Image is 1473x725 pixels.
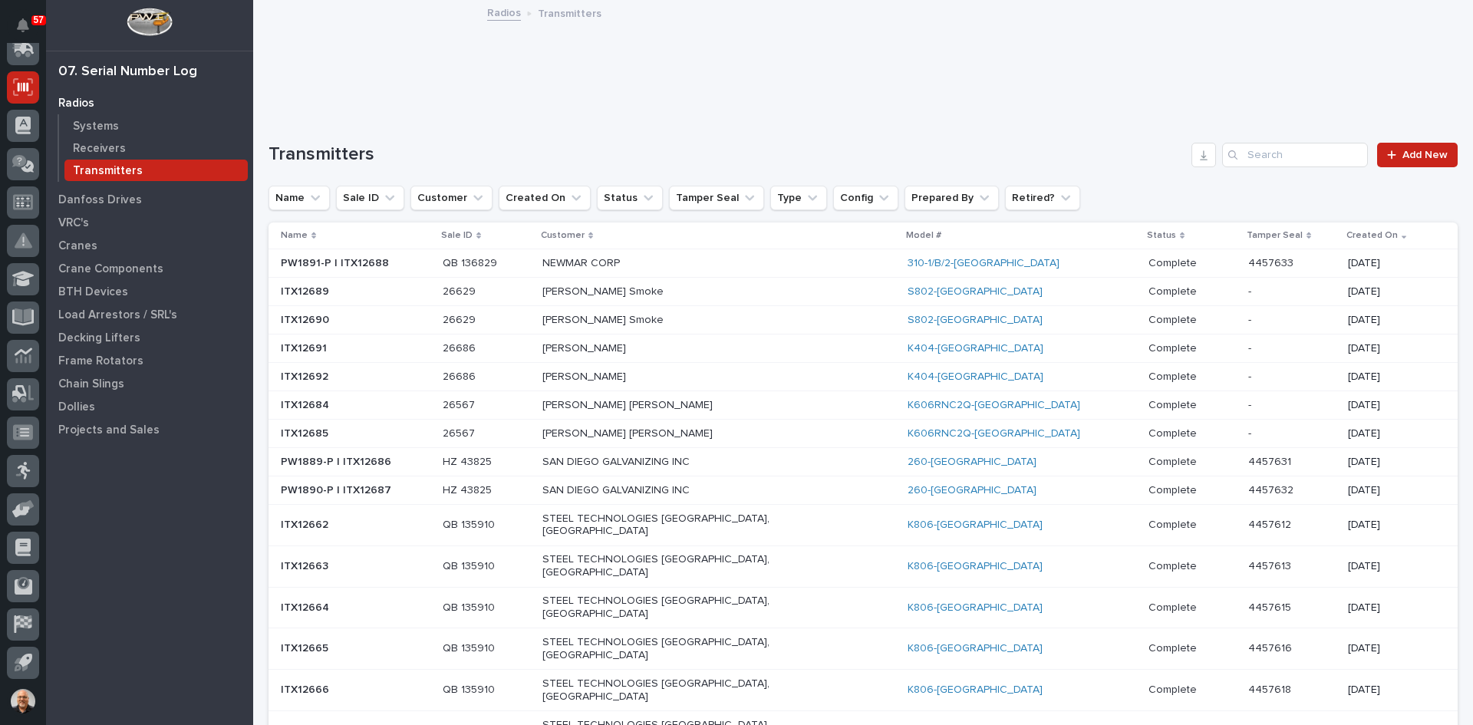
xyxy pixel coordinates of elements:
[7,9,39,41] button: Notifications
[542,399,811,412] p: [PERSON_NAME] [PERSON_NAME]
[443,598,498,615] p: QB 135910
[542,314,811,327] p: [PERSON_NAME] Smoke
[1377,143,1458,167] a: Add New
[1222,143,1368,167] input: Search
[542,636,811,662] p: STEEL TECHNOLOGIES [GEOGRAPHIC_DATA], [GEOGRAPHIC_DATA]
[1148,339,1200,355] p: Complete
[58,400,95,414] p: Dollies
[281,254,392,270] p: PW1891-P | ITX12688
[443,282,479,298] p: 26629
[443,311,479,327] p: 26629
[46,349,253,372] a: Frame Rotators
[269,143,1185,166] h1: Transmitters
[908,684,1043,697] a: K806-[GEOGRAPHIC_DATA]
[269,306,1458,334] tr: ITX12690ITX12690 2662926629 [PERSON_NAME] SmokeS802-[GEOGRAPHIC_DATA] CompleteComplete -- [DATE]
[1348,399,1433,412] p: [DATE]
[1348,484,1433,497] p: [DATE]
[58,262,163,276] p: Crane Components
[73,164,143,178] p: Transmitters
[908,371,1043,384] a: K404-[GEOGRAPHIC_DATA]
[1248,453,1294,469] p: 4457631
[908,342,1043,355] a: K404-[GEOGRAPHIC_DATA]
[1248,254,1297,270] p: 4457633
[1248,481,1297,497] p: 4457632
[59,115,253,137] a: Systems
[542,285,811,298] p: [PERSON_NAME] Smoke
[1148,681,1200,697] p: Complete
[58,331,140,345] p: Decking Lifters
[1348,427,1433,440] p: [DATE]
[46,234,253,257] a: Cranes
[1148,598,1200,615] p: Complete
[1248,339,1254,355] p: -
[269,448,1458,476] tr: PW1889-P | ITX12686PW1889-P | ITX12686 HZ 43825HZ 43825 SAN DIEGO GALVANIZING INC260-[GEOGRAPHIC_...
[269,278,1458,306] tr: ITX12689ITX12689 2662926629 [PERSON_NAME] SmokeS802-[GEOGRAPHIC_DATA] CompleteComplete -- [DATE]
[46,91,253,114] a: Radios
[1348,642,1433,655] p: [DATE]
[443,339,479,355] p: 26686
[58,423,160,437] p: Projects and Sales
[1148,367,1200,384] p: Complete
[46,418,253,441] a: Projects and Sales
[19,18,39,43] div: Notifications57
[58,354,143,368] p: Frame Rotators
[770,186,827,210] button: Type
[281,516,331,532] p: ITX12662
[46,326,253,349] a: Decking Lifters
[1348,257,1433,270] p: [DATE]
[1402,150,1448,160] span: Add New
[908,399,1080,412] a: K606RNC2Q-[GEOGRAPHIC_DATA]
[908,484,1036,497] a: 260-[GEOGRAPHIC_DATA]
[1248,598,1294,615] p: 4457615
[908,257,1059,270] a: 310-1/B/2-[GEOGRAPHIC_DATA]
[1348,684,1433,697] p: [DATE]
[58,377,124,391] p: Chain Slings
[59,160,253,181] a: Transmitters
[281,681,332,697] p: ITX12666
[58,97,94,110] p: Radios
[1248,639,1295,655] p: 4457616
[1247,227,1303,244] p: Tamper Seal
[73,120,119,133] p: Systems
[1248,367,1254,384] p: -
[1248,681,1294,697] p: 4457618
[443,681,498,697] p: QB 135910
[443,516,498,532] p: QB 135910
[281,453,394,469] p: PW1889-P | ITX12686
[443,396,478,412] p: 26567
[46,211,253,234] a: VRC's
[281,227,308,244] p: Name
[46,395,253,418] a: Dollies
[281,367,331,384] p: ITX12692
[269,670,1458,711] tr: ITX12666ITX12666 QB 135910QB 135910 STEEL TECHNOLOGIES [GEOGRAPHIC_DATA], [GEOGRAPHIC_DATA]K806-[...
[1148,254,1200,270] p: Complete
[1148,282,1200,298] p: Complete
[443,424,478,440] p: 26567
[443,557,498,573] p: QB 135910
[542,512,811,539] p: STEEL TECHNOLOGIES [GEOGRAPHIC_DATA], [GEOGRAPHIC_DATA]
[58,308,177,322] p: Load Arrestors / SRL's
[269,505,1458,546] tr: ITX12662ITX12662 QB 135910QB 135910 STEEL TECHNOLOGIES [GEOGRAPHIC_DATA], [GEOGRAPHIC_DATA]K806-[...
[542,257,811,270] p: NEWMAR CORP
[281,339,330,355] p: ITX12691
[1248,282,1254,298] p: -
[906,227,941,244] p: Model #
[127,8,172,36] img: Workspace Logo
[1348,314,1433,327] p: [DATE]
[443,367,479,384] p: 26686
[1148,481,1200,497] p: Complete
[542,677,811,704] p: STEEL TECHNOLOGIES [GEOGRAPHIC_DATA], [GEOGRAPHIC_DATA]
[269,628,1458,670] tr: ITX12665ITX12665 QB 135910QB 135910 STEEL TECHNOLOGIES [GEOGRAPHIC_DATA], [GEOGRAPHIC_DATA]K806-[...
[269,587,1458,628] tr: ITX12664ITX12664 QB 135910QB 135910 STEEL TECHNOLOGIES [GEOGRAPHIC_DATA], [GEOGRAPHIC_DATA]K806-[...
[58,239,97,253] p: Cranes
[281,639,331,655] p: ITX12665
[59,137,253,159] a: Receivers
[281,282,332,298] p: ITX12689
[908,427,1080,440] a: K606RNC2Q-[GEOGRAPHIC_DATA]
[1248,557,1294,573] p: 4457613
[1147,227,1176,244] p: Status
[443,453,495,469] p: HZ 43825
[542,371,811,384] p: [PERSON_NAME]
[1148,424,1200,440] p: Complete
[908,601,1043,615] a: K806-[GEOGRAPHIC_DATA]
